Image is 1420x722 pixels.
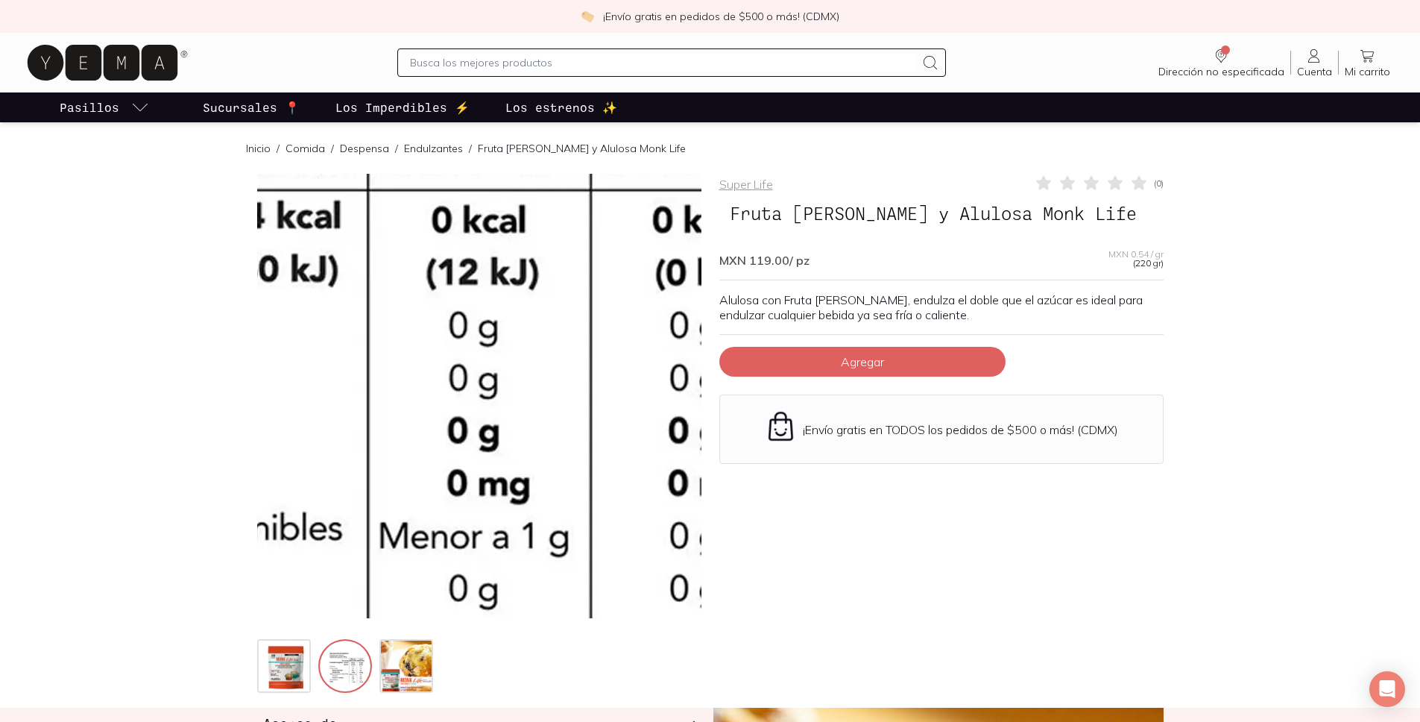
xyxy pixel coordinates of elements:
a: Mi carrito [1339,47,1396,78]
span: ( 0 ) [1154,179,1164,188]
span: Cuenta [1297,65,1332,78]
p: Pasillos [60,98,119,116]
img: check [581,10,594,23]
div: Open Intercom Messenger [1369,671,1405,707]
a: Dirección no especificada [1152,47,1290,78]
a: Sucursales 📍 [200,92,303,122]
a: Los estrenos ✨ [502,92,620,122]
p: ¡Envío gratis en pedidos de $500 o más! (CDMX) [603,9,839,24]
span: Agregar [841,354,884,369]
span: MXN 0.54 / gr [1108,250,1164,259]
img: 118_9532bafd-52fd-4f4f-bb24-8068bce375de=fwebp-q70-w256 [259,641,312,694]
p: Fruta [PERSON_NAME] y Alulosa Monk Life [478,141,686,156]
p: Los Imperdibles ⚡️ [335,98,470,116]
img: Envío [765,410,797,442]
a: Endulzantes [404,142,463,155]
a: Inicio [246,142,271,155]
p: Los estrenos ✨ [505,98,617,116]
span: MXN 119.00 / pz [719,253,810,268]
span: Fruta [PERSON_NAME] y Alulosa Monk Life [719,199,1147,227]
input: Busca los mejores productos [410,54,915,72]
img: 33617-fruta-del-monje-y-alulosa-monk-life-super-life-ambiental_c44f4c5c-7ce7-4c91-9a75-11707f1a28... [381,641,435,694]
a: pasillo-todos-link [57,92,152,122]
span: / [389,141,404,156]
a: Cuenta [1291,47,1338,78]
a: Despensa [340,142,389,155]
span: Mi carrito [1345,65,1390,78]
a: Los Imperdibles ⚡️ [332,92,473,122]
button: Agregar [719,347,1006,377]
span: / [463,141,478,156]
span: Dirección no especificada [1158,65,1284,78]
p: ¡Envío gratis en TODOS los pedidos de $500 o más! (CDMX) [803,422,1118,437]
span: (220 gr) [1133,259,1164,268]
a: Super Life [719,177,773,192]
p: Sucursales 📍 [203,98,300,116]
span: / [271,141,285,156]
span: / [325,141,340,156]
p: Alulosa con Fruta [PERSON_NAME], endulza el doble que el azúcar es ideal para endulzar cualquier ... [719,292,1164,322]
img: 119_d5b2429d-7a7c-4475-b77a-4383bc2cbfad=fwebp-q70-w256 [320,641,373,694]
a: Comida [285,142,325,155]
